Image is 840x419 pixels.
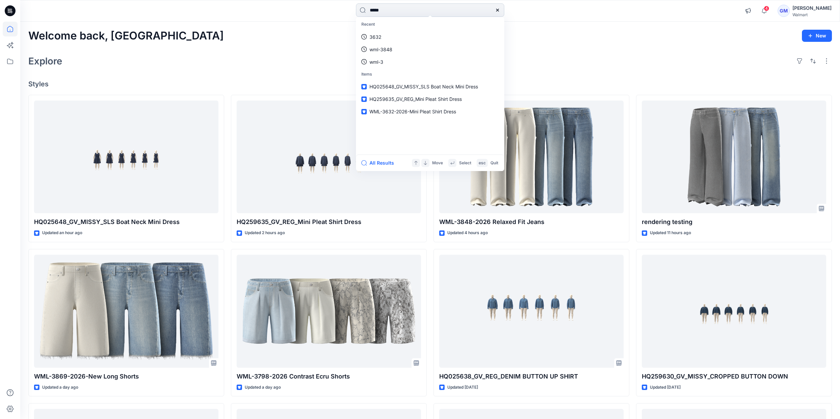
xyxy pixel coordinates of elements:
[650,384,681,391] p: Updated [DATE]
[369,84,478,89] span: HQ025648_GV_MISSY_SLS Boat Neck Mini Dress
[357,56,503,68] a: wml-3
[357,18,503,31] p: Recent
[447,384,478,391] p: Updated [DATE]
[432,160,443,167] p: Move
[439,217,624,227] p: WML-3848-2026 Relaxed Fit Jeans
[34,101,218,214] a: HQ025648_GV_MISSY_SLS Boat Neck Mini Dress
[361,159,398,167] button: All Results
[369,96,462,102] span: HQ259635_GV_REG_Mini Pleat Shirt Dress
[369,33,381,40] p: 3632
[792,4,832,12] div: [PERSON_NAME]
[34,255,218,368] a: WML-3869-2026-New Long Shorts
[642,255,826,368] a: HQ259630_GV_MISSY_CROPPED BUTTON DOWN
[447,229,488,236] p: Updated 4 hours ago
[479,160,486,167] p: esc
[490,160,498,167] p: Quit
[357,31,503,43] a: 3632
[792,12,832,17] div: Walmart
[642,372,826,381] p: HQ259630_GV_MISSY_CROPPED BUTTON DOWN
[28,80,832,88] h4: Styles
[764,6,769,11] span: 4
[642,101,826,214] a: rendering testing
[369,46,392,53] p: wml-3848
[357,105,503,118] a: WML-3632-2026-Mini Pleat Shirt Dress
[237,255,421,368] a: WML-3798-2026 Contrast Ecru Shorts
[237,217,421,227] p: HQ259635_GV_REG_Mini Pleat Shirt Dress
[28,56,62,66] h2: Explore
[778,5,790,17] div: GM
[42,229,82,236] p: Updated an hour ago
[369,109,456,114] span: WML-3632-2026-Mini Pleat Shirt Dress
[439,101,624,214] a: WML-3848-2026 Relaxed Fit Jeans
[245,229,285,236] p: Updated 2 hours ago
[357,80,503,93] a: HQ025648_GV_MISSY_SLS Boat Neck Mini Dress
[650,229,691,236] p: Updated 11 hours ago
[34,217,218,227] p: HQ025648_GV_MISSY_SLS Boat Neck Mini Dress
[42,384,78,391] p: Updated a day ago
[369,58,383,65] p: wml-3
[439,372,624,381] p: HQ025638_GV_REG_DENIM BUTTON UP SHIRT
[237,372,421,381] p: WML-3798-2026 Contrast Ecru Shorts
[802,30,832,42] button: New
[357,43,503,56] a: wml-3848
[34,372,218,381] p: WML-3869-2026-New Long Shorts
[439,255,624,368] a: HQ025638_GV_REG_DENIM BUTTON UP SHIRT
[245,384,281,391] p: Updated a day ago
[642,217,826,227] p: rendering testing
[237,101,421,214] a: HQ259635_GV_REG_Mini Pleat Shirt Dress
[459,160,471,167] p: Select
[28,30,224,42] h2: Welcome back, [GEOGRAPHIC_DATA]
[357,68,503,81] p: Items
[357,93,503,105] a: HQ259635_GV_REG_Mini Pleat Shirt Dress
